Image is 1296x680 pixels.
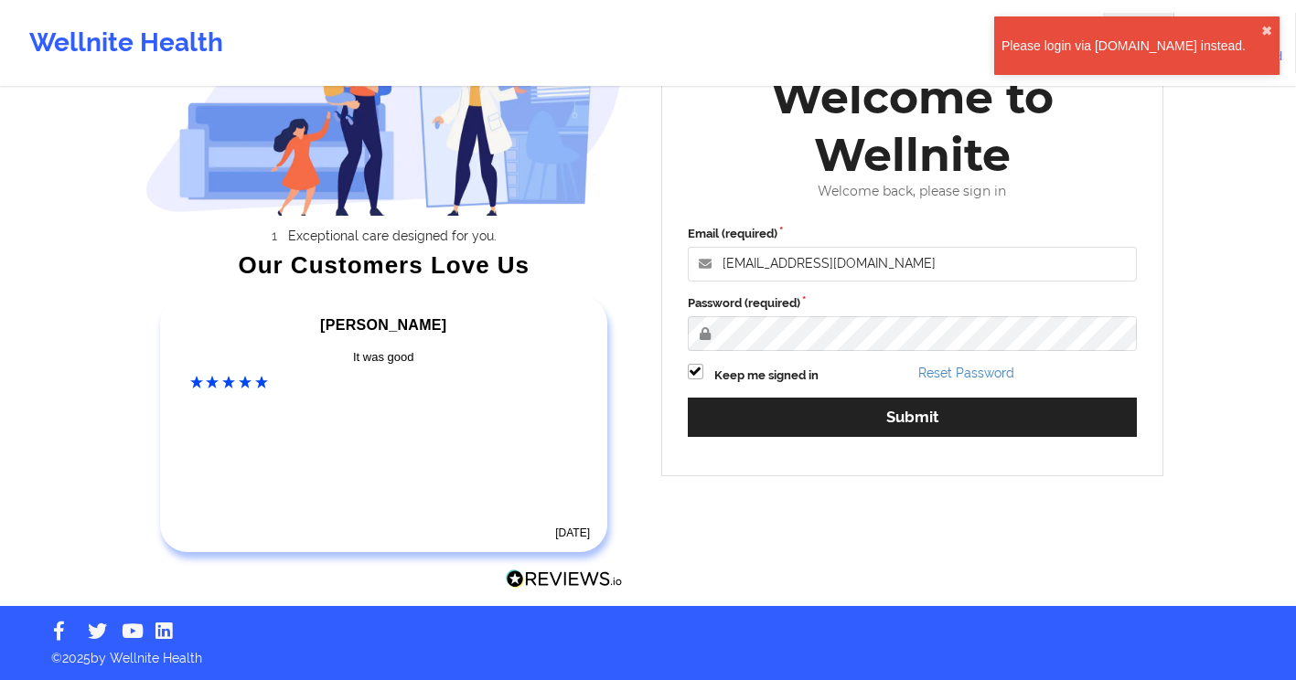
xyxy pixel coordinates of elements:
[688,225,1138,243] label: Email (required)
[1001,37,1261,55] div: Please login via [DOMAIN_NAME] instead.
[190,348,578,367] div: It was good
[675,184,1151,199] div: Welcome back, please sign in
[675,69,1151,184] div: Welcome to Wellnite
[1261,24,1272,38] button: close
[506,569,623,589] img: Reviews.io Logo
[688,398,1138,437] button: Submit
[162,228,623,243] li: Exceptional care designed for you.
[145,256,623,274] div: Our Customers Love Us
[320,317,446,333] span: [PERSON_NAME]
[555,526,590,539] time: [DATE]
[688,294,1138,313] label: Password (required)
[918,366,1014,380] a: Reset Password
[38,636,1258,667] p: © 2025 by Wellnite Health
[714,367,819,385] label: Keep me signed in
[506,569,623,593] a: Reviews.io Logo
[688,247,1138,282] input: Email address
